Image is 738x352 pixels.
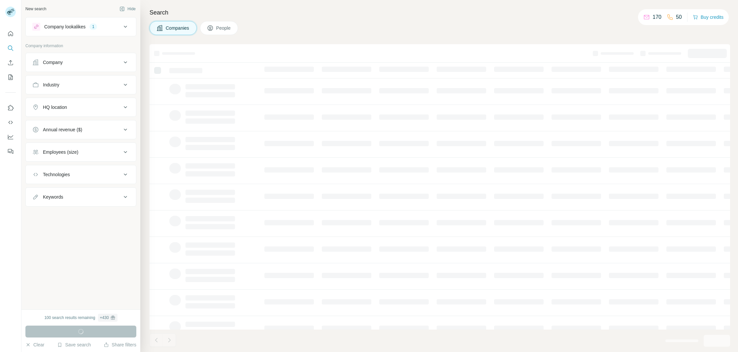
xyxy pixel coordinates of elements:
button: Feedback [5,145,16,157]
button: Use Surfe on LinkedIn [5,102,16,114]
button: My lists [5,71,16,83]
span: People [216,25,231,31]
button: Industry [26,77,136,93]
div: 1 [89,24,97,30]
button: Dashboard [5,131,16,143]
div: Company [43,59,63,66]
button: Company lookalikes1 [26,19,136,35]
p: Company information [25,43,136,49]
div: Employees (size) [43,149,78,155]
button: Enrich CSV [5,57,16,69]
div: Industry [43,81,59,88]
div: Keywords [43,194,63,200]
button: Annual revenue ($) [26,122,136,138]
div: Technologies [43,171,70,178]
button: Save search [57,341,91,348]
h4: Search [150,8,730,17]
span: Companies [166,25,190,31]
button: Quick start [5,28,16,40]
button: Keywords [26,189,136,205]
button: Hide [115,4,140,14]
button: Employees (size) [26,144,136,160]
button: Company [26,54,136,70]
button: Share filters [104,341,136,348]
div: + 430 [100,315,109,321]
div: Company lookalikes [44,23,85,30]
button: Technologies [26,167,136,182]
p: 170 [653,13,661,21]
div: New search [25,6,46,12]
button: Use Surfe API [5,116,16,128]
div: HQ location [43,104,67,111]
div: Annual revenue ($) [43,126,82,133]
button: HQ location [26,99,136,115]
button: Clear [25,341,44,348]
div: 100 search results remaining [44,314,117,322]
button: Buy credits [693,13,723,22]
button: Search [5,42,16,54]
p: 50 [676,13,682,21]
